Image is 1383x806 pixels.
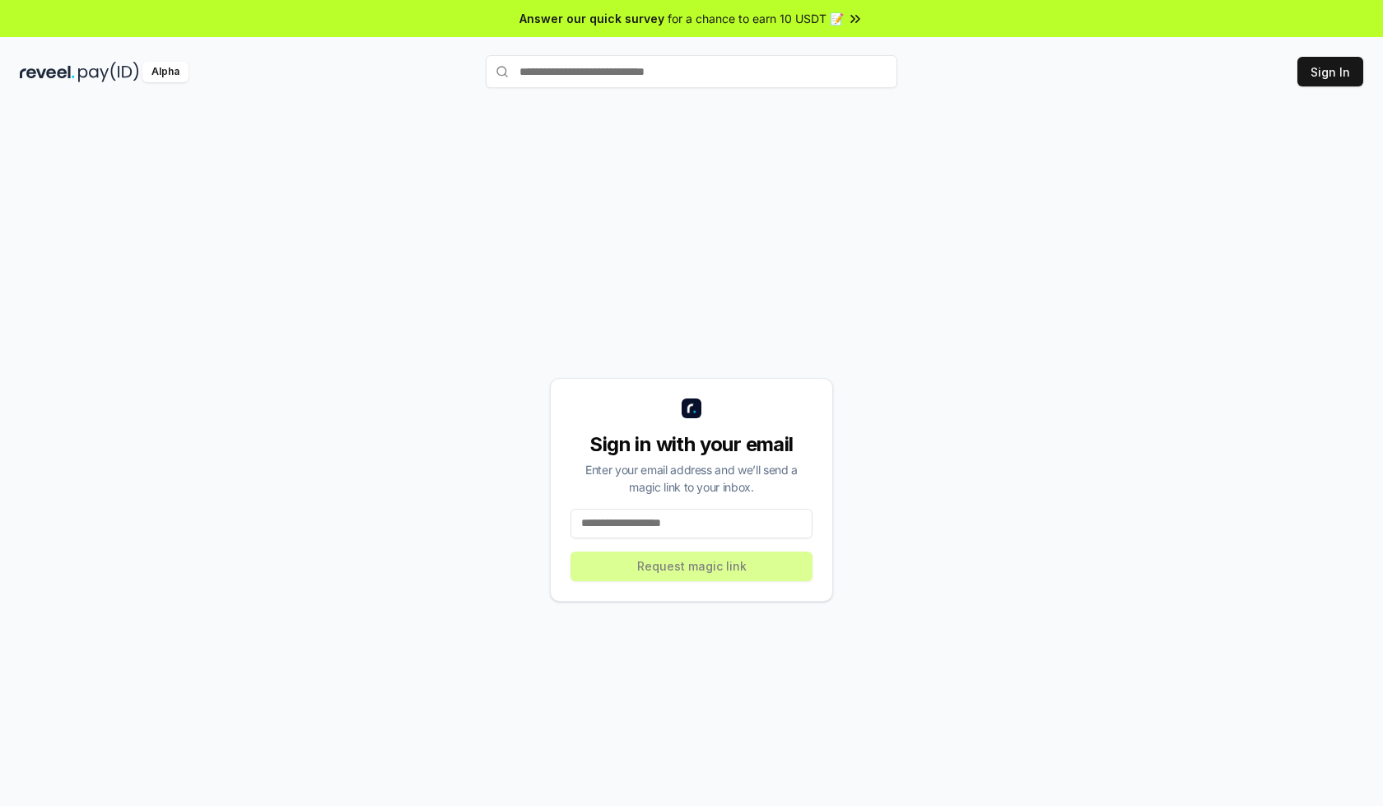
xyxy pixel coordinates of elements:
[142,62,189,82] div: Alpha
[20,62,75,82] img: reveel_dark
[1297,57,1363,86] button: Sign In
[570,431,813,458] div: Sign in with your email
[570,461,813,496] div: Enter your email address and we’ll send a magic link to your inbox.
[668,10,844,27] span: for a chance to earn 10 USDT 📝
[519,10,664,27] span: Answer our quick survey
[78,62,139,82] img: pay_id
[682,398,701,418] img: logo_small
